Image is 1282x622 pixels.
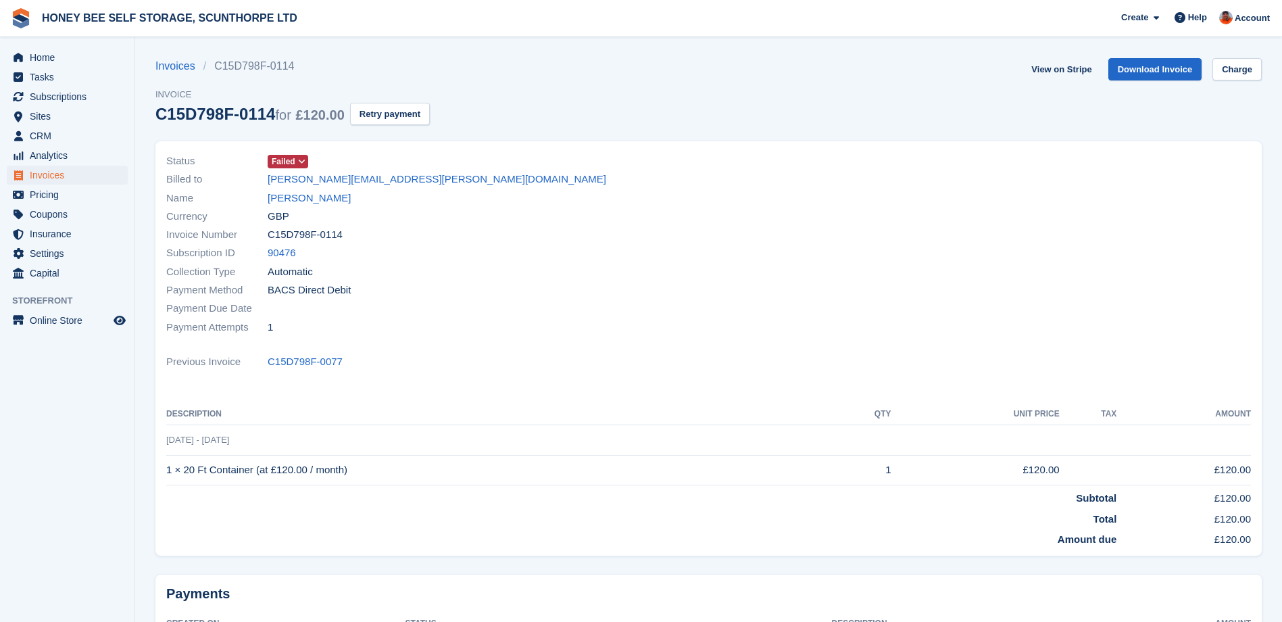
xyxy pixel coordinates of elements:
[30,185,111,204] span: Pricing
[30,244,111,263] span: Settings
[268,264,313,280] span: Automatic
[268,153,308,169] a: Failed
[1219,11,1233,24] img: Abbie Tucker
[7,107,128,126] a: menu
[166,435,229,445] span: [DATE] - [DATE]
[1060,404,1117,425] th: Tax
[1108,58,1202,80] a: Download Invoice
[1116,506,1251,527] td: £120.00
[268,227,343,243] span: C15D798F-0114
[830,404,891,425] th: QTY
[7,264,128,283] a: menu
[166,227,268,243] span: Invoice Number
[30,48,111,67] span: Home
[7,205,128,224] a: menu
[1188,11,1207,24] span: Help
[268,245,296,261] a: 90476
[7,224,128,243] a: menu
[350,103,430,125] button: Retry payment
[268,354,343,370] a: C15D798F-0077
[1212,58,1262,80] a: Charge
[7,166,128,185] a: menu
[36,7,303,29] a: HONEY BEE SELF STORAGE, SCUNTHORPE LTD
[1116,485,1251,506] td: £120.00
[275,107,291,122] span: for
[166,172,268,187] span: Billed to
[1116,527,1251,548] td: £120.00
[268,283,351,298] span: BACS Direct Debit
[7,126,128,145] a: menu
[891,404,1059,425] th: Unit Price
[1076,492,1116,504] strong: Subtotal
[1235,11,1270,25] span: Account
[11,8,31,28] img: stora-icon-8386f47178a22dfd0bd8f6a31ec36ba5ce8667c1dd55bd0f319d3a0aa187defe.svg
[1058,533,1117,545] strong: Amount due
[30,126,111,145] span: CRM
[166,320,268,335] span: Payment Attempts
[891,455,1059,485] td: £120.00
[166,585,1251,602] h2: Payments
[30,87,111,106] span: Subscriptions
[7,185,128,204] a: menu
[166,209,268,224] span: Currency
[30,68,111,87] span: Tasks
[830,455,891,485] td: 1
[166,264,268,280] span: Collection Type
[155,88,430,101] span: Invoice
[1116,404,1251,425] th: Amount
[30,107,111,126] span: Sites
[7,87,128,106] a: menu
[30,264,111,283] span: Capital
[166,153,268,169] span: Status
[1026,58,1097,80] a: View on Stripe
[7,48,128,67] a: menu
[166,354,268,370] span: Previous Invoice
[155,58,203,74] a: Invoices
[268,320,273,335] span: 1
[30,205,111,224] span: Coupons
[166,404,830,425] th: Description
[1116,455,1251,485] td: £120.00
[166,191,268,206] span: Name
[155,105,345,123] div: C15D798F-0114
[112,312,128,329] a: Preview store
[166,245,268,261] span: Subscription ID
[268,191,351,206] a: [PERSON_NAME]
[166,455,830,485] td: 1 × 20 Ft Container (at £120.00 / month)
[155,58,430,74] nav: breadcrumbs
[166,301,268,316] span: Payment Due Date
[30,166,111,185] span: Invoices
[30,146,111,165] span: Analytics
[1121,11,1148,24] span: Create
[272,155,295,168] span: Failed
[7,311,128,330] a: menu
[268,172,606,187] a: [PERSON_NAME][EMAIL_ADDRESS][PERSON_NAME][DOMAIN_NAME]
[295,107,344,122] span: £120.00
[1093,513,1117,525] strong: Total
[30,311,111,330] span: Online Store
[7,244,128,263] a: menu
[7,68,128,87] a: menu
[7,146,128,165] a: menu
[30,224,111,243] span: Insurance
[166,283,268,298] span: Payment Method
[12,294,134,308] span: Storefront
[268,209,289,224] span: GBP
